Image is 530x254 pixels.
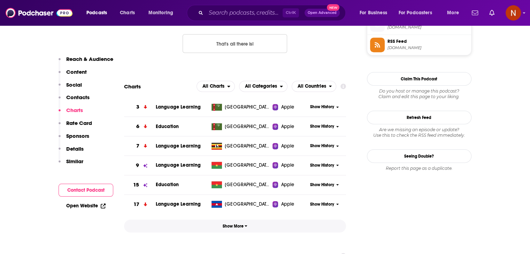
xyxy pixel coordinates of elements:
span: Apple [281,123,294,130]
div: Search podcasts, credits, & more... [193,5,352,21]
span: Language Learning [156,104,201,110]
button: open menu [239,81,287,92]
a: Apple [272,181,308,188]
button: Show History [308,162,341,168]
span: Do you host or manage this podcast? [367,88,471,94]
p: Contacts [66,94,90,101]
a: 7 [124,136,156,156]
a: [GEOGRAPHIC_DATA] [209,104,272,111]
button: open menu [355,7,396,18]
a: Education [156,124,179,129]
span: Show History [310,182,334,188]
p: Similar [66,158,83,165]
span: All Charts [202,84,224,89]
button: open menu [292,81,337,92]
h2: Platforms [197,81,235,92]
a: Apple [272,201,308,208]
span: Podcasts [86,8,107,18]
button: Show History [308,124,341,129]
button: Show profile menu [506,5,521,21]
h3: 9 [136,161,139,169]
a: Language Learning [156,143,201,149]
span: Show History [310,201,334,207]
button: Show History [308,182,341,188]
a: [GEOGRAPHIC_DATA] [209,181,272,188]
button: Refresh Feed [367,111,471,124]
span: Show History [310,104,334,110]
button: Open AdvancedNew [305,9,340,17]
button: Contacts [59,94,90,107]
p: Rate Card [66,120,92,126]
h3: 15 [133,181,139,189]
div: Report this page as a duplicate. [367,166,471,171]
a: 17 [124,195,156,214]
a: Language Learning [156,201,201,207]
span: More [447,8,459,18]
div: Claim and edit this page to your liking. [367,88,471,100]
input: Search podcasts, credits, & more... [206,7,283,18]
span: Burkina Faso [225,162,270,169]
h3: 3 [136,103,139,111]
span: Charts [120,8,135,18]
a: Open Website [66,203,106,209]
span: Apple [281,143,294,150]
span: Apple [281,104,294,111]
span: Show History [310,162,334,168]
span: All Categories [245,84,277,89]
button: open menu [197,81,235,92]
a: [GEOGRAPHIC_DATA] [209,162,272,169]
button: open menu [144,7,182,18]
span: Monitoring [148,8,173,18]
button: Social [59,81,82,94]
a: Apple [272,104,308,111]
a: [GEOGRAPHIC_DATA] [209,201,272,208]
a: 15 [124,175,156,195]
button: Contact Podcast [59,184,113,197]
span: For Podcasters [399,8,432,18]
a: Language Learning [156,162,201,168]
button: Charts [59,107,83,120]
button: Show History [308,201,341,207]
a: Apple [272,162,308,169]
span: Show History [310,124,334,129]
p: Sponsors [66,133,89,139]
span: Apple [281,201,294,208]
p: Reach & Audience [66,56,113,62]
p: Content [66,69,87,75]
span: For Business [360,8,387,18]
button: Rate Card [59,120,92,133]
span: Logged in as AdelNBM [506,5,521,21]
a: [GEOGRAPHIC_DATA] [209,123,272,130]
a: Show notifications dropdown [486,7,497,19]
a: Seeing Double? [367,149,471,163]
span: All Countries [298,84,326,89]
button: Reach & Audience [59,56,113,69]
h3: 17 [133,200,139,208]
button: open menu [82,7,116,18]
img: User Profile [506,5,521,21]
h3: 6 [136,122,139,130]
button: Show History [308,143,341,149]
p: Details [66,145,84,152]
span: Apple [281,181,294,188]
a: Apple [272,143,308,150]
a: Education [156,182,179,188]
h3: 7 [136,142,139,150]
a: 9 [124,156,156,175]
span: Open Advanced [308,11,337,15]
a: Charts [115,7,139,18]
button: Claim This Podcast [367,72,471,86]
a: Show notifications dropdown [469,7,481,19]
button: Similar [59,158,83,171]
span: Uganda [225,143,270,150]
h2: Categories [239,81,287,92]
span: Cambodia [225,201,270,208]
a: RSS Feed[DOMAIN_NAME] [370,38,468,52]
span: feeds.simplecast.com [387,45,468,50]
img: Podchaser - Follow, Share and Rate Podcasts [6,6,72,19]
